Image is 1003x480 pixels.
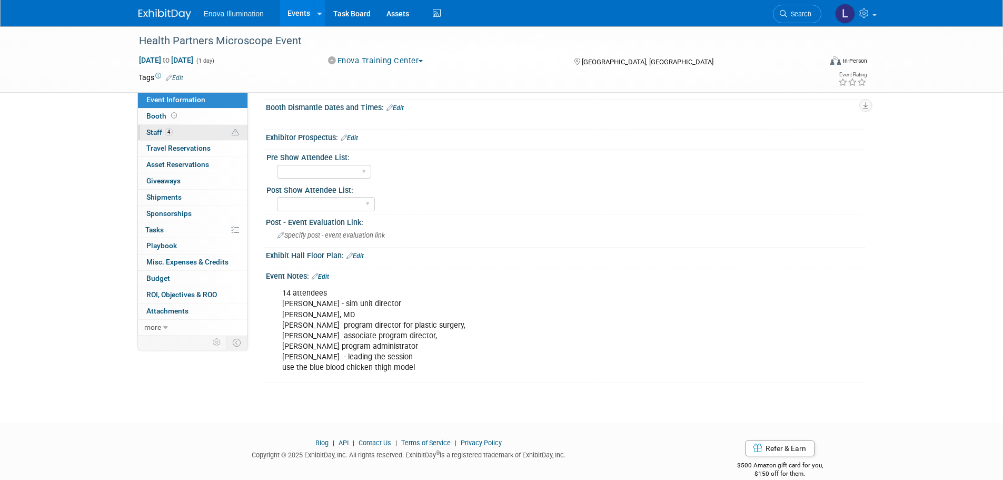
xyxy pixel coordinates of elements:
span: [GEOGRAPHIC_DATA], [GEOGRAPHIC_DATA] [582,58,713,66]
span: more [144,323,161,331]
div: Post Show Attendee List: [266,182,860,195]
a: Budget [138,271,247,287]
span: Travel Reservations [146,144,211,152]
a: Misc. Expenses & Credits [138,254,247,270]
span: Booth [146,112,179,120]
a: Shipments [138,190,247,205]
span: Budget [146,274,170,282]
div: Exhibitor Prospectus: [266,130,865,143]
span: Giveaways [146,177,181,185]
span: Tasks [145,226,164,234]
span: | [350,439,357,447]
img: Format-Inperson.png [830,56,841,65]
button: Enova Training Center [324,55,427,66]
div: Booth Dismantle Dates and Times: [266,100,865,113]
a: Booth [138,109,247,124]
a: Search [773,5,821,23]
a: Travel Reservations [138,141,247,156]
span: (1 day) [195,57,214,64]
div: $500 Amazon gift card for you, [695,454,865,478]
span: Shipments [146,193,182,201]
img: Lucas Mlinarcik [835,4,855,24]
span: Booth not reserved yet [169,112,179,120]
a: Edit [166,74,183,82]
div: Exhibit Hall Floor Plan: [266,248,865,261]
span: | [330,439,337,447]
span: | [452,439,459,447]
div: Event Rating [838,72,867,77]
img: ExhibitDay [138,9,191,19]
a: Contact Us [359,439,391,447]
span: ROI, Objectives & ROO [146,290,217,299]
a: Refer & Earn [745,440,815,456]
a: Blog [315,439,329,447]
td: Personalize Event Tab Strip [208,336,226,349]
td: Tags [138,72,183,83]
span: Potential Scheduling Conflict -- at least one attendee is tagged in another overlapping event. [232,128,239,138]
a: API [339,439,349,447]
a: Asset Reservations [138,157,247,173]
span: [DATE] [DATE] [138,55,194,65]
a: Sponsorships [138,206,247,222]
div: Event Notes: [266,268,865,282]
td: Toggle Event Tabs [226,336,247,349]
a: Playbook [138,238,247,254]
span: Playbook [146,241,177,250]
sup: ® [436,450,440,456]
div: 14 attendees [PERSON_NAME] - sim unit director [PERSON_NAME], MD [PERSON_NAME] program director f... [275,283,749,378]
span: Search [787,10,811,18]
div: Copyright © 2025 ExhibitDay, Inc. All rights reserved. ExhibitDay is a registered trademark of Ex... [138,448,680,460]
a: Privacy Policy [461,439,502,447]
div: Event Format [759,55,868,71]
a: Staff4 [138,125,247,141]
span: Sponsorships [146,209,192,218]
span: Specify post - event evaluation link [277,231,385,239]
a: Terms of Service [401,439,451,447]
div: Post - Event Evaluation Link: [266,214,865,228]
a: ROI, Objectives & ROO [138,287,247,303]
div: In-Person [842,57,867,65]
span: Event Information [146,95,205,104]
a: Giveaways [138,173,247,189]
a: Event Information [138,92,247,108]
span: Misc. Expenses & Credits [146,258,229,266]
span: Attachments [146,307,188,315]
span: Asset Reservations [146,160,209,169]
a: more [138,320,247,336]
span: Staff [146,128,173,136]
span: | [393,439,400,447]
a: Edit [346,252,364,260]
a: Attachments [138,303,247,319]
a: Edit [341,134,358,142]
a: Edit [386,104,404,112]
div: $150 off for them. [695,469,865,478]
span: 4 [165,128,173,136]
a: Edit [312,273,329,280]
a: Tasks [138,222,247,238]
span: Enova Illumination [204,9,264,18]
span: to [161,56,171,64]
div: Pre Show Attendee List: [266,150,860,163]
div: Health Partners Microscope Event [135,32,806,51]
